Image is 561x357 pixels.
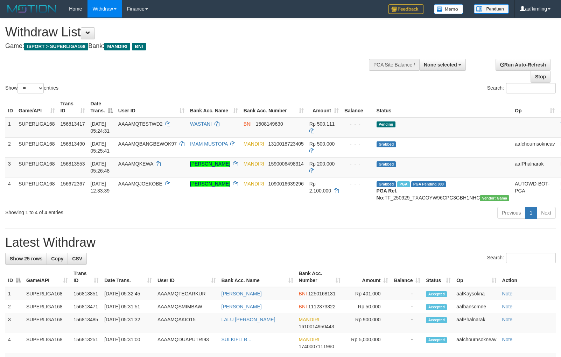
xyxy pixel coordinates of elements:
a: [PERSON_NAME] [222,291,262,296]
input: Search: [506,83,556,93]
span: AAAAMQTESTWD2 [118,121,163,127]
td: aafchournsokneav [512,137,558,157]
span: [DATE] 05:24:31 [91,121,110,134]
h1: Latest Withdraw [5,236,556,250]
a: [PERSON_NAME] [222,304,262,309]
span: Accepted [426,337,447,343]
td: 1 [5,117,16,138]
td: SUPERLIGA168 [23,287,71,300]
td: aafPhalnarak [512,157,558,177]
span: Copy 1112373322 to clipboard [308,304,336,309]
span: MANDIRI [104,43,130,50]
td: AAAAMQTEGARKUR [155,287,219,300]
a: LALU [PERSON_NAME] [222,317,275,322]
td: SUPERLIGA168 [23,300,71,313]
a: IMAM MUSTOPA [190,141,228,147]
span: MANDIRI [244,141,264,147]
th: Bank Acc. Number: activate to sort column ascending [296,267,343,287]
span: PGA Pending [411,181,446,187]
th: User ID: activate to sort column ascending [155,267,219,287]
td: SUPERLIGA168 [23,313,71,333]
th: Action [499,267,556,287]
td: 3 [5,157,16,177]
span: Rp 500.111 [309,121,335,127]
th: Bank Acc. Name: activate to sort column ascending [219,267,296,287]
span: Pending [377,121,395,127]
a: Previous [497,207,525,219]
a: Run Auto-Refresh [496,59,551,71]
td: AUTOWD-BOT-PGA [512,177,558,204]
th: Op: activate to sort column ascending [454,267,499,287]
a: [PERSON_NAME] [190,161,230,167]
td: 156813471 [71,300,101,313]
th: Game/API: activate to sort column ascending [23,267,71,287]
td: 4 [5,333,23,353]
span: BNI [244,121,252,127]
span: 156813553 [61,161,85,167]
a: CSV [68,253,87,265]
th: Bank Acc. Number: activate to sort column ascending [241,97,307,117]
td: aafPhalnarak [454,313,499,333]
td: aafchournsokneav [454,333,499,353]
th: Trans ID: activate to sort column ascending [71,267,101,287]
td: SUPERLIGA168 [16,117,58,138]
th: Bank Acc. Name: activate to sort column ascending [187,97,241,117]
th: ID: activate to sort column descending [5,267,23,287]
span: Vendor URL: https://trx31.1velocity.biz [480,195,509,201]
span: MANDIRI [299,337,320,342]
td: [DATE] 05:32:45 [101,287,155,300]
span: Accepted [426,317,447,323]
div: - - - [344,140,371,147]
td: SUPERLIGA168 [16,137,58,157]
b: PGA Ref. No: [377,188,398,201]
span: Copy 1250168131 to clipboard [308,291,336,296]
a: Note [502,304,513,309]
span: 156813490 [61,141,85,147]
h4: Game: Bank: [5,43,367,50]
a: Next [537,207,556,219]
div: - - - [344,180,371,187]
a: [PERSON_NAME] [190,181,230,187]
div: - - - [344,160,371,167]
th: Game/API: activate to sort column ascending [16,97,58,117]
span: Grabbed [377,141,396,147]
td: SUPERLIGA168 [23,333,71,353]
td: Rp 5,000,000 [343,333,391,353]
span: CSV [72,256,82,261]
span: Copy 1610014950443 to clipboard [299,324,334,329]
a: WASTANI [190,121,212,127]
td: 156813851 [71,287,101,300]
th: User ID: activate to sort column ascending [115,97,187,117]
img: Button%20Memo.svg [434,4,463,14]
td: [DATE] 05:31:51 [101,300,155,313]
span: BNI [132,43,146,50]
span: Copy 1590006498314 to clipboard [268,161,304,167]
th: Date Trans.: activate to sort column descending [88,97,115,117]
label: Show entries [5,83,58,93]
th: ID [5,97,16,117]
input: Search: [506,253,556,263]
a: Note [502,291,513,296]
td: Rp 50,000 [343,300,391,313]
th: Amount: activate to sort column ascending [307,97,342,117]
img: Feedback.jpg [388,4,423,14]
td: 1 [5,287,23,300]
td: 2 [5,300,23,313]
span: Accepted [426,304,447,310]
label: Search: [487,253,556,263]
th: Balance: activate to sort column ascending [391,267,423,287]
a: Note [502,337,513,342]
span: MANDIRI [244,161,264,167]
td: Rp 900,000 [343,313,391,333]
span: ISPORT > SUPERLIGA168 [24,43,88,50]
span: Copy [51,256,63,261]
td: AAAAMQDUAPUTRI93 [155,333,219,353]
th: Status: activate to sort column ascending [423,267,454,287]
td: SUPERLIGA168 [16,177,58,204]
a: Show 25 rows [5,253,47,265]
th: Balance [342,97,374,117]
a: Note [502,317,513,322]
span: AAAAMQBANGBEWOK97 [118,141,177,147]
span: BNI [299,291,307,296]
img: panduan.png [474,4,509,14]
